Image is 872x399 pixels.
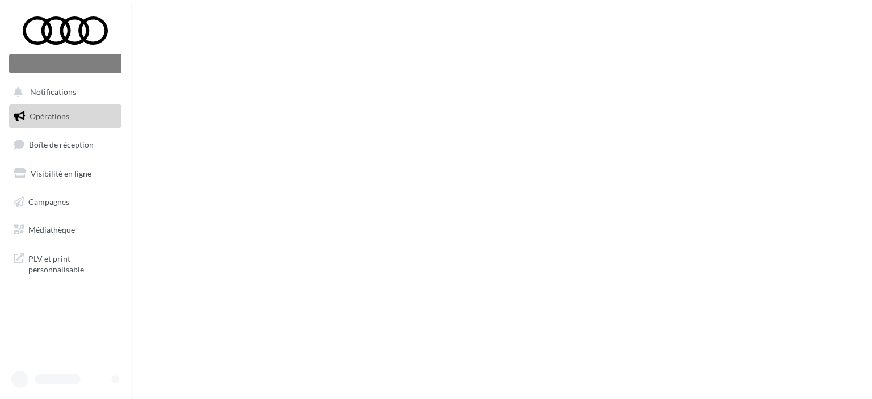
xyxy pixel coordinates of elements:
[30,111,69,121] span: Opérations
[28,196,69,206] span: Campagnes
[28,225,75,234] span: Médiathèque
[7,132,124,157] a: Boîte de réception
[7,104,124,128] a: Opérations
[30,87,76,97] span: Notifications
[31,169,91,178] span: Visibilité en ligne
[7,190,124,214] a: Campagnes
[7,218,124,242] a: Médiathèque
[29,140,94,149] span: Boîte de réception
[9,54,121,73] div: Nouvelle campagne
[7,162,124,186] a: Visibilité en ligne
[7,246,124,280] a: PLV et print personnalisable
[28,251,117,275] span: PLV et print personnalisable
